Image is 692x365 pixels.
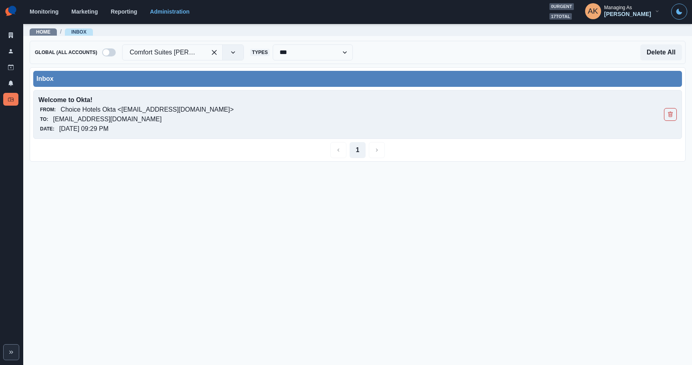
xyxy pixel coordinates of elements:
span: / [60,28,62,36]
a: Monitoring [30,8,58,15]
span: 17 total [549,13,572,20]
a: Home [36,29,50,35]
button: Expand [3,344,19,360]
p: Choice Hotels Okta <[EMAIL_ADDRESS][DOMAIN_NAME]> [60,105,233,114]
p: Welcome to Okta! [38,95,549,105]
a: Inbox [71,29,86,35]
p: [DATE] 09:29 PM [59,124,109,134]
button: Previous [330,142,346,158]
button: Page 1 [350,142,366,158]
button: Delete All [640,44,682,60]
button: Managing As[PERSON_NAME] [579,3,666,19]
div: Inbox [36,74,679,84]
nav: breadcrumb [30,28,93,36]
a: Clients [3,29,18,42]
span: From: [38,106,57,113]
button: Toggle Mode [671,4,687,20]
span: Global (All Accounts) [33,49,99,56]
p: [EMAIL_ADDRESS][DOMAIN_NAME] [53,114,161,124]
span: Date: [38,125,56,132]
button: Delete Email [664,108,677,121]
a: Draft Posts [3,61,18,74]
div: [PERSON_NAME] [604,11,651,18]
a: Notifications [3,77,18,90]
div: Clear selected options [208,46,221,59]
a: Reporting [111,8,137,15]
div: Alex Kalogeropoulos [588,2,598,21]
span: Types [250,49,269,56]
a: Marketing [71,8,98,15]
span: To: [38,116,50,123]
a: Users [3,45,18,58]
a: Administration [150,8,190,15]
button: Next Media [369,142,385,158]
a: Inbox [3,93,18,106]
div: Managing As [604,5,632,10]
span: 0 urgent [549,3,574,10]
